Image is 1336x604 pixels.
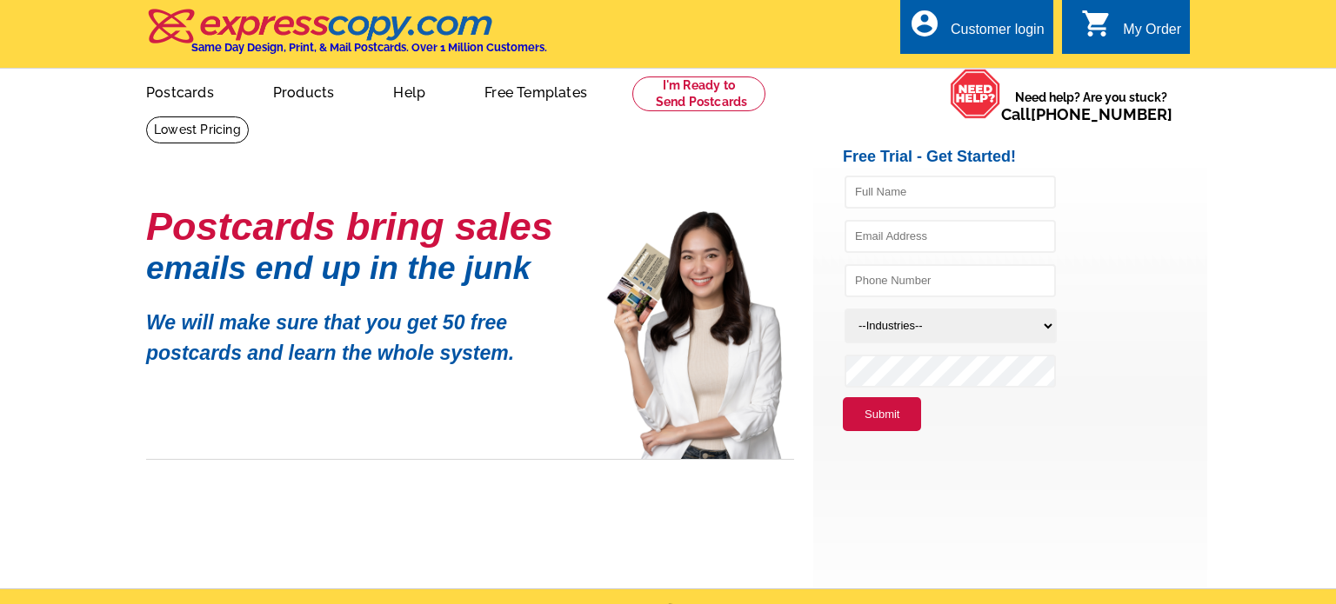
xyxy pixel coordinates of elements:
[845,220,1056,253] input: Email Address
[1001,89,1181,123] span: Need help? Are you stuck?
[843,148,1207,167] h2: Free Trial - Get Started!
[146,21,547,54] a: Same Day Design, Print, & Mail Postcards. Over 1 Million Customers.
[146,259,581,277] h1: emails end up in the junk
[457,70,615,111] a: Free Templates
[909,8,940,39] i: account_circle
[1123,22,1181,46] div: My Order
[843,397,921,432] button: Submit
[191,41,547,54] h4: Same Day Design, Print, & Mail Postcards. Over 1 Million Customers.
[365,70,453,111] a: Help
[909,19,1045,41] a: account_circle Customer login
[146,211,581,242] h1: Postcards bring sales
[118,70,242,111] a: Postcards
[146,295,581,368] p: We will make sure that you get 50 free postcards and learn the whole system.
[950,69,1001,119] img: help
[1081,8,1112,39] i: shopping_cart
[951,22,1045,46] div: Customer login
[1001,105,1172,123] span: Call
[245,70,363,111] a: Products
[845,176,1056,209] input: Full Name
[845,264,1056,297] input: Phone Number
[1031,105,1172,123] a: [PHONE_NUMBER]
[1081,19,1181,41] a: shopping_cart My Order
